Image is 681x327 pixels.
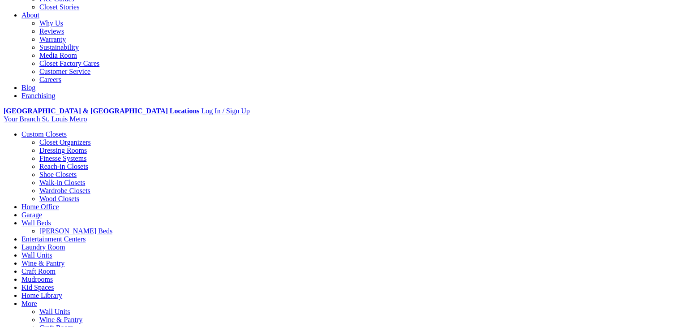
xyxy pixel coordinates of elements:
[21,292,62,299] a: Home Library
[21,219,51,227] a: Wall Beds
[21,267,56,275] a: Craft Room
[39,227,112,235] a: [PERSON_NAME] Beds
[39,19,63,27] a: Why Us
[39,155,86,162] a: Finesse Systems
[4,115,87,123] a: Your Branch St. Louis Metro
[201,107,249,115] a: Log In / Sign Up
[39,60,99,67] a: Closet Factory Cares
[4,115,40,123] span: Your Branch
[21,203,59,211] a: Home Office
[21,211,42,219] a: Garage
[39,68,90,75] a: Customer Service
[39,187,90,194] a: Wardrobe Closets
[21,300,37,307] a: More menu text will display only on big screen
[39,146,87,154] a: Dressing Rooms
[21,243,65,251] a: Laundry Room
[4,107,199,115] a: [GEOGRAPHIC_DATA] & [GEOGRAPHIC_DATA] Locations
[39,171,77,178] a: Shoe Closets
[21,84,35,91] a: Blog
[21,130,67,138] a: Custom Closets
[21,92,56,99] a: Franchising
[21,275,53,283] a: Mudrooms
[39,35,66,43] a: Warranty
[39,195,79,202] a: Wood Closets
[21,251,52,259] a: Wall Units
[39,316,82,323] a: Wine & Pantry
[42,115,87,123] span: St. Louis Metro
[21,235,86,243] a: Entertainment Centers
[39,163,88,170] a: Reach-in Closets
[21,259,64,267] a: Wine & Pantry
[39,52,77,59] a: Media Room
[39,179,85,186] a: Walk-in Closets
[21,11,39,19] a: About
[39,3,79,11] a: Closet Stories
[39,138,91,146] a: Closet Organizers
[39,43,79,51] a: Sustainability
[39,27,64,35] a: Reviews
[39,308,70,315] a: Wall Units
[39,76,61,83] a: Careers
[21,284,54,291] a: Kid Spaces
